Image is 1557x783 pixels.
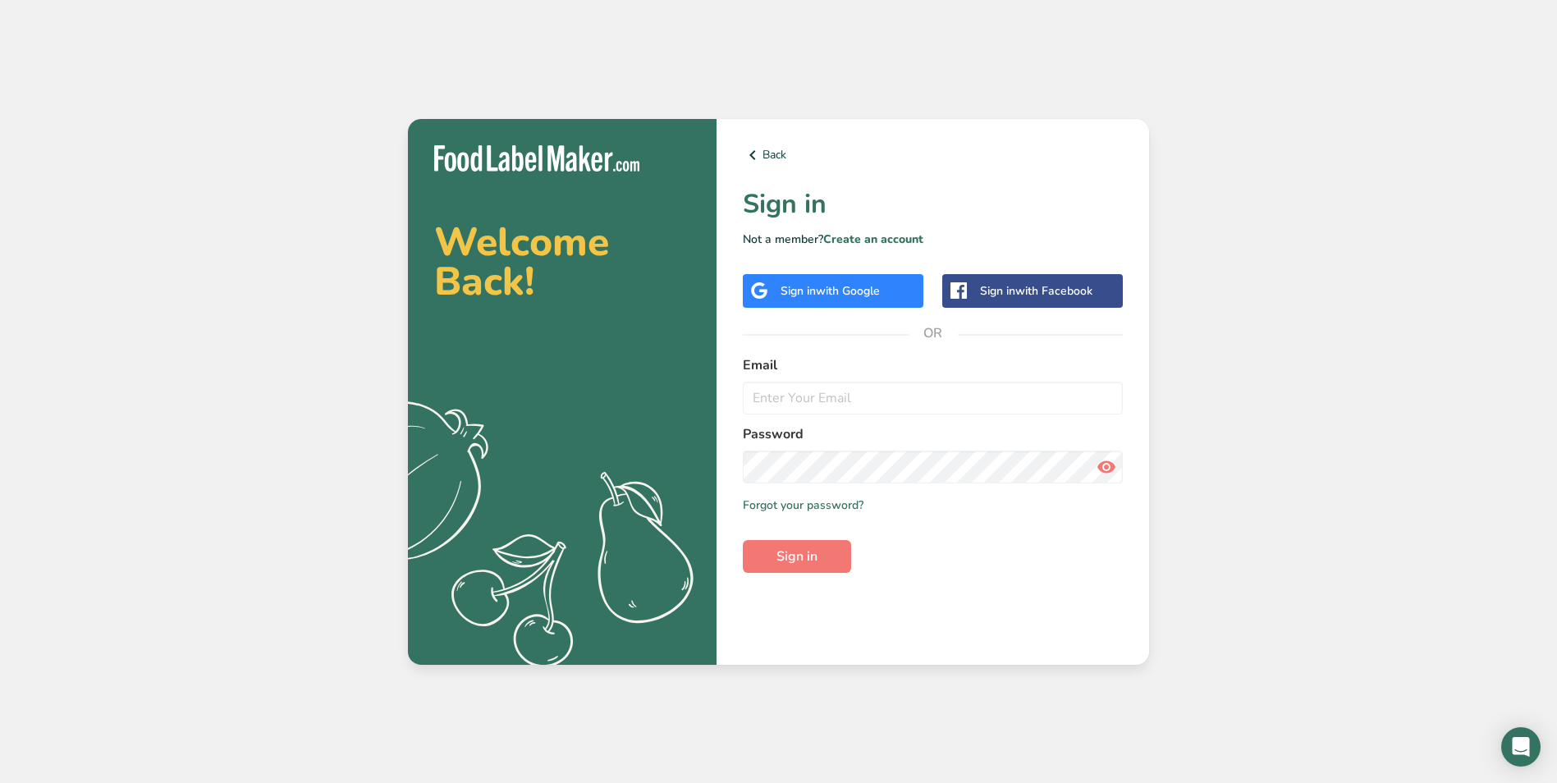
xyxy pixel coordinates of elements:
[743,424,1123,444] label: Password
[743,382,1123,414] input: Enter Your Email
[1501,727,1541,767] div: Open Intercom Messenger
[743,145,1123,165] a: Back
[776,547,817,566] span: Sign in
[909,309,958,358] span: OR
[434,222,690,301] h2: Welcome Back!
[743,231,1123,248] p: Not a member?
[743,355,1123,375] label: Email
[823,231,923,247] a: Create an account
[1015,283,1092,299] span: with Facebook
[816,283,880,299] span: with Google
[743,540,851,573] button: Sign in
[743,497,863,514] a: Forgot your password?
[781,282,880,300] div: Sign in
[434,145,639,172] img: Food Label Maker
[743,185,1123,224] h1: Sign in
[980,282,1092,300] div: Sign in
